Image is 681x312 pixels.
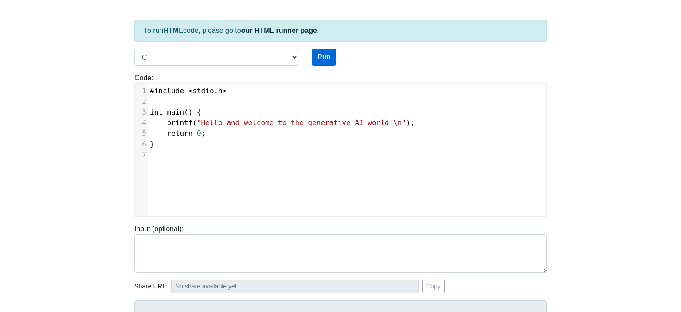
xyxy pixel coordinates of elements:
div: 3 [135,107,148,118]
span: "Hello and welcome to the generative AI world!\n" [197,118,406,127]
a: our HTML runner page [241,27,317,34]
span: ; [150,129,205,138]
div: To run code, please go to . [134,20,547,42]
span: . [150,87,227,95]
span: int [150,108,163,116]
div: 2 [135,96,148,107]
div: 6 [135,139,148,150]
span: 0 [197,129,201,138]
span: stdio [192,87,214,95]
div: 4 [135,118,148,128]
span: return [167,129,193,138]
span: ( ); [150,118,415,127]
span: printf [167,118,193,127]
strong: HTML [163,27,183,34]
button: Run [312,49,336,66]
input: No share available yet [171,280,419,293]
button: Copy [422,280,445,293]
div: 7 [135,150,148,160]
span: < [188,87,193,95]
div: 1 [135,86,148,96]
span: () { [150,108,201,116]
span: #include [150,87,184,95]
span: main [167,108,184,116]
div: Code: [128,73,553,217]
div: Input (optional): [128,224,553,273]
span: > [223,87,227,95]
span: Share URL: [134,282,168,292]
div: 5 [135,128,148,139]
span: } [150,140,154,148]
span: h [218,87,223,95]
